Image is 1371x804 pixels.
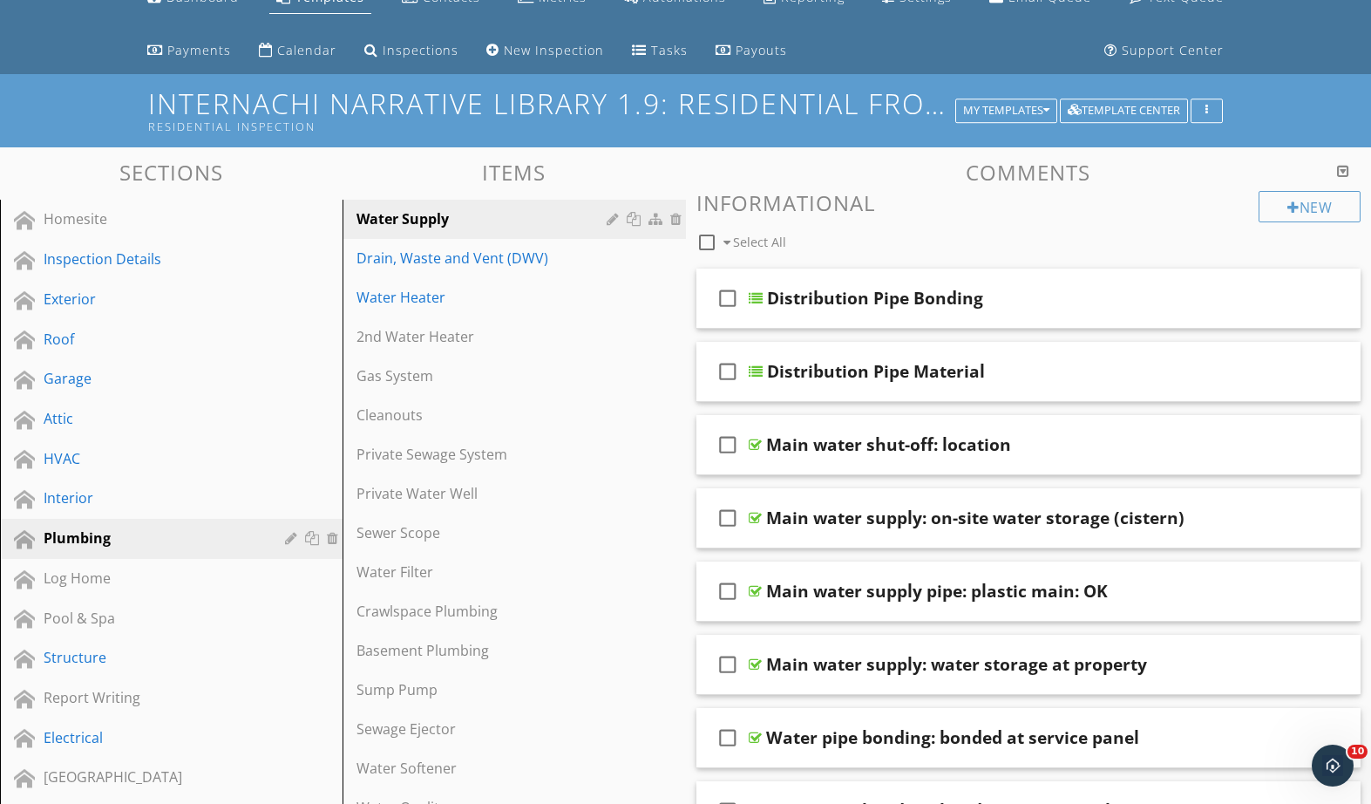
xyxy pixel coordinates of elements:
[766,434,1011,455] div: Main water shut-off: location
[44,329,260,350] div: Roof
[356,640,611,661] div: Basement Plumbing
[714,717,742,759] i: check_box_outline_blank
[1122,42,1224,58] div: Support Center
[383,42,458,58] div: Inspections
[767,361,985,382] div: Distribution Pipe Material
[714,277,742,319] i: check_box_outline_blank
[44,368,260,389] div: Garage
[44,289,260,310] div: Exterior
[44,647,260,668] div: Structure
[625,35,695,67] a: Tasks
[44,208,260,229] div: Homesite
[356,365,611,386] div: Gas System
[140,35,238,67] a: Payments
[356,248,611,269] div: Drain, Waste and Vent (DWV)
[44,448,260,469] div: HVAC
[736,42,787,58] div: Payouts
[714,497,742,539] i: check_box_outline_blank
[767,288,983,309] div: Distribution Pipe Bonding
[252,35,343,67] a: Calendar
[1259,191,1361,222] div: New
[733,234,786,250] span: Select All
[44,249,260,269] div: Inspection Details
[955,99,1057,123] button: My Templates
[356,679,611,700] div: Sump Pump
[1068,105,1180,117] div: Template Center
[651,42,688,58] div: Tasks
[709,35,794,67] a: Payouts
[277,42,336,58] div: Calendar
[356,758,611,779] div: Water Softener
[1312,745,1354,787] iframe: Intercom live chat
[696,160,1361,184] h3: Comments
[356,483,611,504] div: Private Water Well
[44,408,260,429] div: Attic
[44,608,260,629] div: Pool & Spa
[356,522,611,543] div: Sewer Scope
[44,727,260,748] div: Electrical
[714,644,742,685] i: check_box_outline_blank
[766,654,1147,675] div: Main water supply: water storage at property
[714,424,742,466] i: check_box_outline_blank
[44,767,260,787] div: [GEOGRAPHIC_DATA]
[1060,99,1188,123] button: Template Center
[356,719,611,739] div: Sewage Ejector
[44,568,260,589] div: Log Home
[343,160,685,184] h3: Items
[356,601,611,622] div: Crawlspace Plumbing
[356,287,611,308] div: Water Heater
[504,42,604,58] div: New Inspection
[44,687,260,708] div: Report Writing
[356,326,611,347] div: 2nd Water Heater
[356,208,611,229] div: Water Supply
[766,508,1184,528] div: Main water supply: on-site water storage (cistern)
[696,191,1361,215] h3: Informational
[356,562,611,583] div: Water Filter
[148,119,961,133] div: Residential Inspection
[1097,35,1231,67] a: Support Center
[1060,101,1188,117] a: Template Center
[44,528,260,548] div: Plumbing
[963,105,1049,117] div: My Templates
[1347,745,1368,759] span: 10
[479,35,611,67] a: New Inspection
[167,42,231,58] div: Payments
[356,405,611,426] div: Cleanouts
[714,570,742,612] i: check_box_outline_blank
[766,581,1108,602] div: Main water supply pipe: plastic main: OK
[44,487,260,508] div: Interior
[714,351,742,392] i: check_box_outline_blank
[356,444,611,465] div: Private Sewage System
[148,88,1223,133] h1: InterNACHI Narrative Library 1.9: Residential from [GEOGRAPHIC_DATA][PERSON_NAME]
[766,727,1139,748] div: Water pipe bonding: bonded at service panel
[357,35,465,67] a: Inspections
